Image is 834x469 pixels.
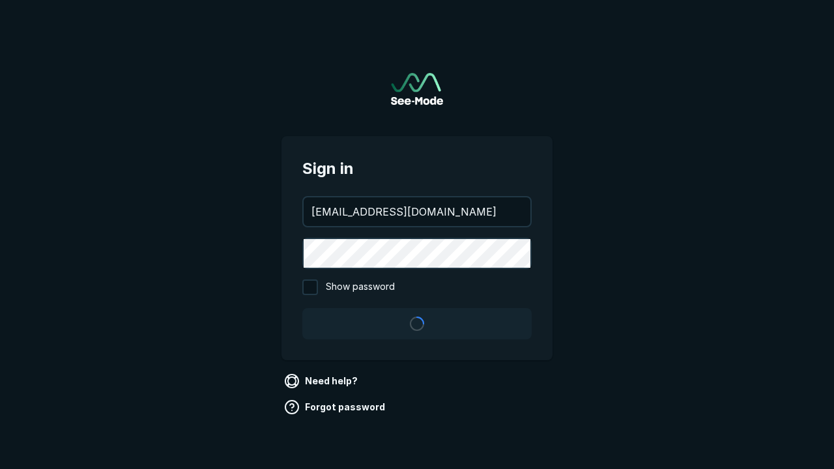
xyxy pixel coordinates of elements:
a: Forgot password [281,397,390,418]
span: Sign in [302,157,532,180]
a: Go to sign in [391,73,443,105]
a: Need help? [281,371,363,391]
span: Show password [326,279,395,295]
input: your@email.com [304,197,530,226]
img: See-Mode Logo [391,73,443,105]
